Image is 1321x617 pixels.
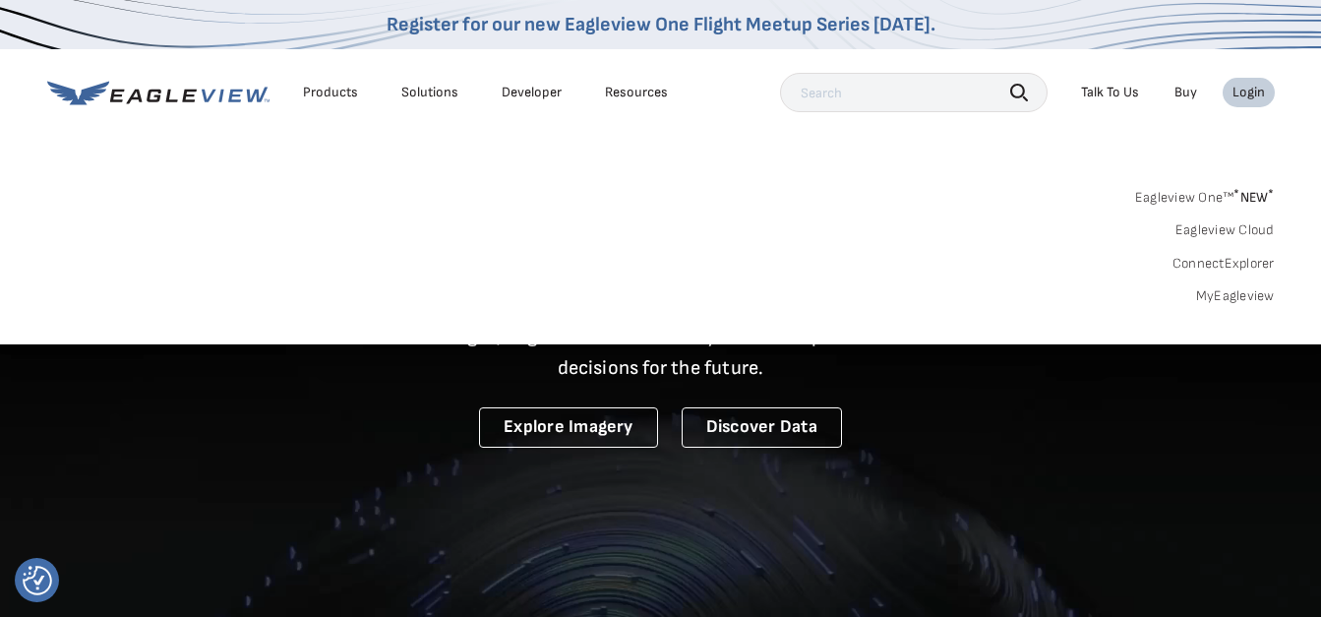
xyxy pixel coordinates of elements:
a: Eagleview One™*NEW* [1135,183,1275,206]
div: Resources [605,84,668,101]
span: NEW [1233,189,1274,206]
button: Consent Preferences [23,566,52,595]
input: Search [780,73,1048,112]
a: Register for our new Eagleview One Flight Meetup Series [DATE]. [387,13,935,36]
div: Talk To Us [1081,84,1139,101]
a: Discover Data [682,407,842,448]
a: ConnectExplorer [1172,255,1275,273]
a: Buy [1174,84,1197,101]
img: Revisit consent button [23,566,52,595]
a: Developer [502,84,562,101]
div: Solutions [401,84,458,101]
a: Eagleview Cloud [1175,221,1275,239]
a: Explore Imagery [479,407,658,448]
div: Products [303,84,358,101]
div: Login [1232,84,1265,101]
a: MyEagleview [1196,287,1275,305]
